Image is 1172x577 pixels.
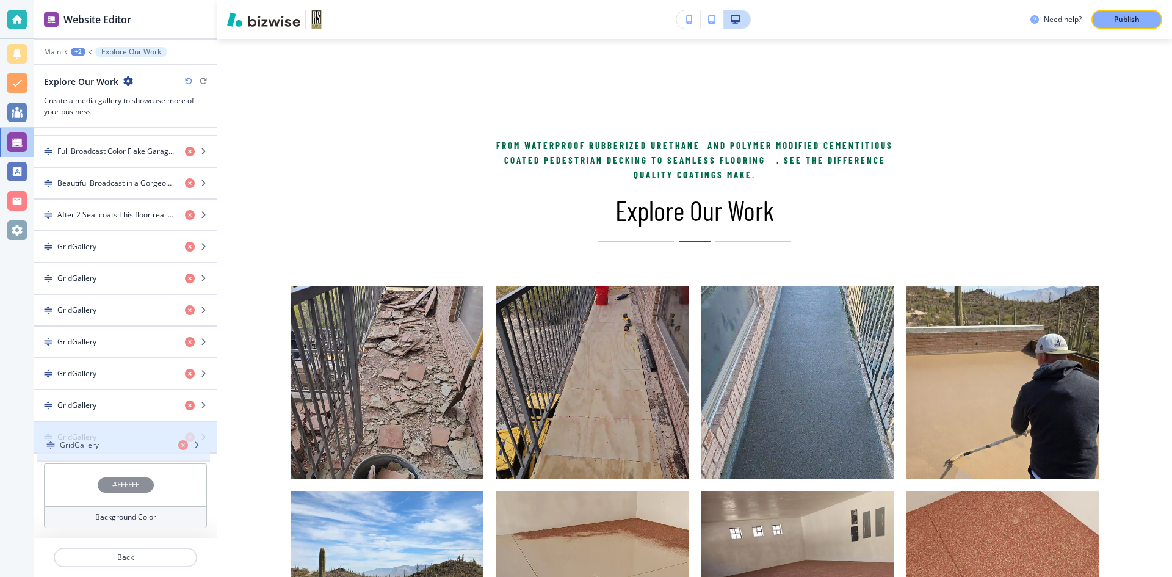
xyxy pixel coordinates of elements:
button: DragGridGallery [34,231,217,263]
img: Drag [44,306,52,314]
p: Explore Our Work [101,48,161,56]
img: Drag [44,433,52,441]
button: DragAfter 2 Seal coats This floor really is beautiful. [34,200,217,231]
button: DragFull Broadcast Color Flake Garage flooring. [34,136,217,168]
h4: Full Broadcast Color Flake Garage flooring. [57,146,175,157]
button: DragGridGallery [34,422,217,454]
button: DragGridGallery [34,358,217,390]
img: Drag [44,401,52,410]
button: #FFFFFFBackground Color [44,463,207,528]
img: Drag [44,147,52,156]
h3: Create a media gallery to showcase more of your business [44,95,207,117]
h2: Explore Our Work [44,75,118,88]
h4: After 2 Seal coats This floor really is beautiful. [57,209,175,220]
img: Drag [44,211,52,219]
h4: Background Color [95,512,156,523]
h4: Beautiful Broadcast in a Gorgeous new Custom home Build for [PERSON_NAME] Homes. [57,178,175,189]
img: Drag [44,369,52,378]
h4: GridGallery [57,336,96,347]
h4: GridGallery [57,432,96,443]
img: Bizwise Logo [227,12,300,27]
h4: GridGallery [57,305,96,316]
img: editor icon [44,12,59,27]
h4: GridGallery [57,241,96,252]
button: DragBeautiful Broadcast in a Gorgeous new Custom home Build for [PERSON_NAME] Homes. [34,168,217,200]
img: Your Logo [311,10,322,29]
img: Drag [44,242,52,251]
button: DragGridGallery [34,295,217,327]
button: DragGridGallery [34,327,217,358]
h4: #FFFFFF [112,479,139,490]
p: Back [55,552,196,563]
button: DragGridGallery [34,263,217,295]
h4: GridGallery [57,368,96,379]
img: Drag [44,179,52,187]
button: Explore Our Work [95,47,167,57]
button: Main [44,48,61,56]
button: +2 [71,48,85,56]
button: Back [54,548,197,567]
p: Publish [1114,14,1140,25]
p: Explore Our Work [493,194,897,227]
button: Publish [1091,10,1162,29]
button: DragGridGallery [34,390,217,422]
h3: Need help? [1044,14,1082,25]
h2: Website Editor [63,12,131,27]
h4: GridGallery [57,273,96,284]
p: From waterproof rubberized urethane and polymer modified cementitious coated pedestrian decking t... [493,138,897,182]
h4: GridGallery [57,400,96,411]
img: Drag [44,274,52,283]
img: Drag [44,338,52,346]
